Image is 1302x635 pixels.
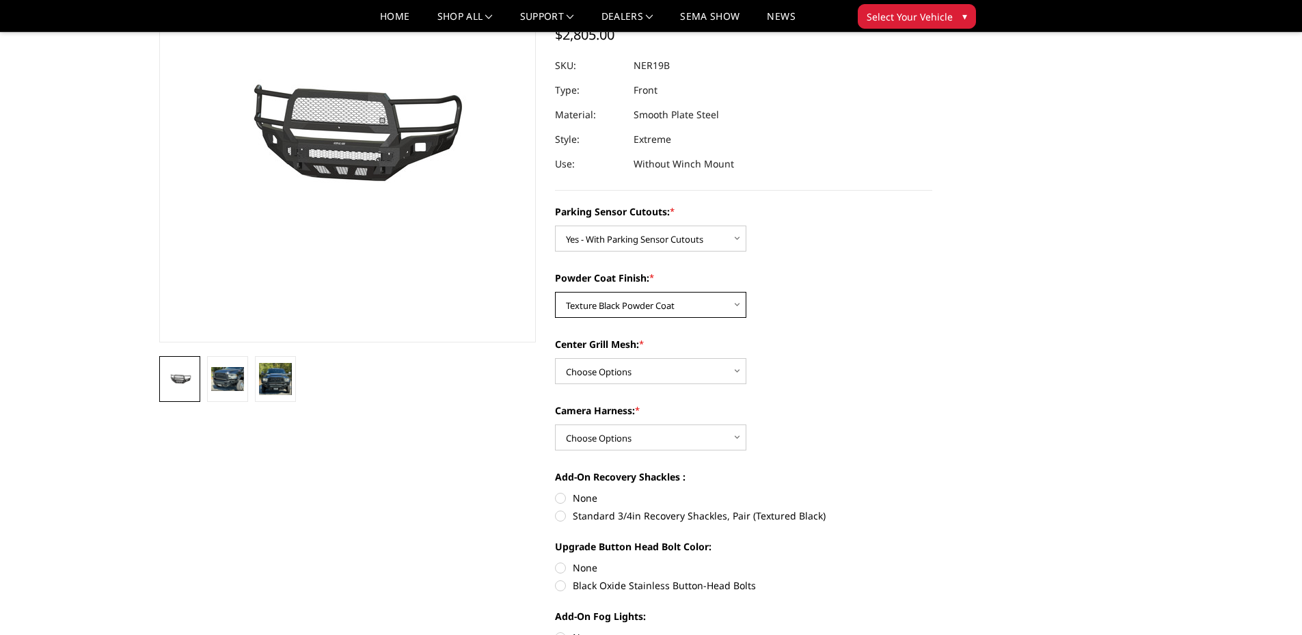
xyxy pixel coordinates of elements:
[555,337,932,351] label: Center Grill Mesh:
[634,127,671,152] dd: Extreme
[555,539,932,554] label: Upgrade Button Head Bolt Color:
[634,103,719,127] dd: Smooth Plate Steel
[634,53,670,78] dd: NER19B
[163,372,196,388] img: 2019-2025 Ram 2500-3500 - Freedom Series - Extreme Front Bumper (Non-Winch)
[867,10,953,24] span: Select Your Vehicle
[555,25,614,44] span: $2,805.00
[555,491,932,505] label: None
[555,204,932,219] label: Parking Sensor Cutouts:
[555,127,623,152] dt: Style:
[555,78,623,103] dt: Type:
[555,271,932,285] label: Powder Coat Finish:
[520,12,574,31] a: Support
[555,470,932,484] label: Add-On Recovery Shackles :
[680,12,740,31] a: SEMA Show
[601,12,653,31] a: Dealers
[555,578,932,593] label: Black Oxide Stainless Button-Head Bolts
[437,12,493,31] a: shop all
[555,509,932,523] label: Standard 3/4in Recovery Shackles, Pair (Textured Black)
[380,12,409,31] a: Home
[555,609,932,623] label: Add-On Fog Lights:
[634,152,734,176] dd: Without Winch Mount
[634,78,657,103] dd: Front
[555,103,623,127] dt: Material:
[555,53,623,78] dt: SKU:
[962,9,967,23] span: ▾
[555,560,932,575] label: None
[211,367,244,391] img: 2019-2025 Ram 2500-3500 - Freedom Series - Extreme Front Bumper (Non-Winch)
[555,152,623,176] dt: Use:
[1234,569,1302,635] iframe: Chat Widget
[555,403,932,418] label: Camera Harness:
[858,4,976,29] button: Select Your Vehicle
[767,12,795,31] a: News
[259,363,292,395] img: 2019-2025 Ram 2500-3500 - Freedom Series - Extreme Front Bumper (Non-Winch)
